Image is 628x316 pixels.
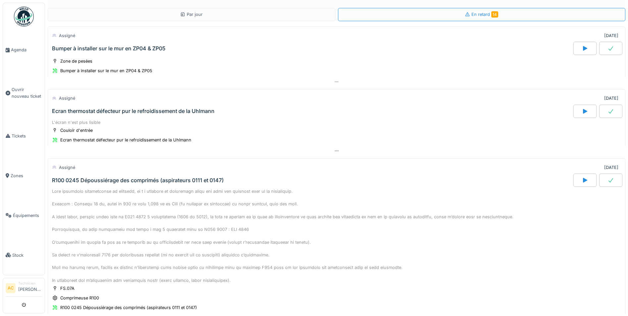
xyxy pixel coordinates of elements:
div: Lore ipsumdolo sitametconse ad elitsedd, ei t i utlabore et doloremagn aliqu eni admi ven quisnos... [52,188,621,284]
div: Technicien [18,281,42,286]
div: L'écran n'est plus lisible [52,119,621,126]
a: Équipements [3,195,45,235]
div: [DATE] [604,32,618,39]
div: Couloir d'entrée [60,127,93,133]
span: Ouvrir nouveau ticket [12,86,42,99]
span: En retard [471,12,498,17]
div: Assigné [59,32,75,39]
div: Par jour [180,11,203,18]
div: Assigné [59,95,75,101]
a: Ouvrir nouveau ticket [3,70,45,116]
div: Bumper à installer sur le mur en ZP04 & ZP05 [60,68,152,74]
div: R100 0245 Dépoussiérage des comprimés (aspirateurs 0111 et 0147) [52,177,224,184]
a: Zones [3,156,45,195]
div: Bumper à installer sur le mur en ZP04 & ZP05 [52,45,166,52]
div: Ecran thermostat défecteur pur le refroidissement de la Uhlmann [60,137,191,143]
li: [PERSON_NAME] [18,281,42,295]
a: AC Technicien[PERSON_NAME] [6,281,42,297]
img: Badge_color-CXgf-gQk.svg [14,7,34,26]
span: Stock [12,252,42,258]
a: Tickets [3,116,45,156]
span: Agenda [11,47,42,53]
div: Zone de pesées [60,58,92,64]
span: Équipements [13,212,42,219]
span: Zones [11,173,42,179]
div: [DATE] [604,164,618,171]
span: 14 [491,11,498,18]
div: FS.07A [60,285,74,291]
a: Agenda [3,30,45,70]
div: Assigné [59,164,75,171]
li: AC [6,283,16,293]
div: Comprimeuse R100 [60,295,99,301]
div: R100 0245 Dépoussiérage des comprimés (aspirateurs 0111 et 0147) [60,304,197,311]
a: Stock [3,235,45,275]
div: Ecran thermostat défecteur pur le refroidissement de la Uhlmann [52,108,215,114]
span: Tickets [12,133,42,139]
div: [DATE] [604,95,618,101]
